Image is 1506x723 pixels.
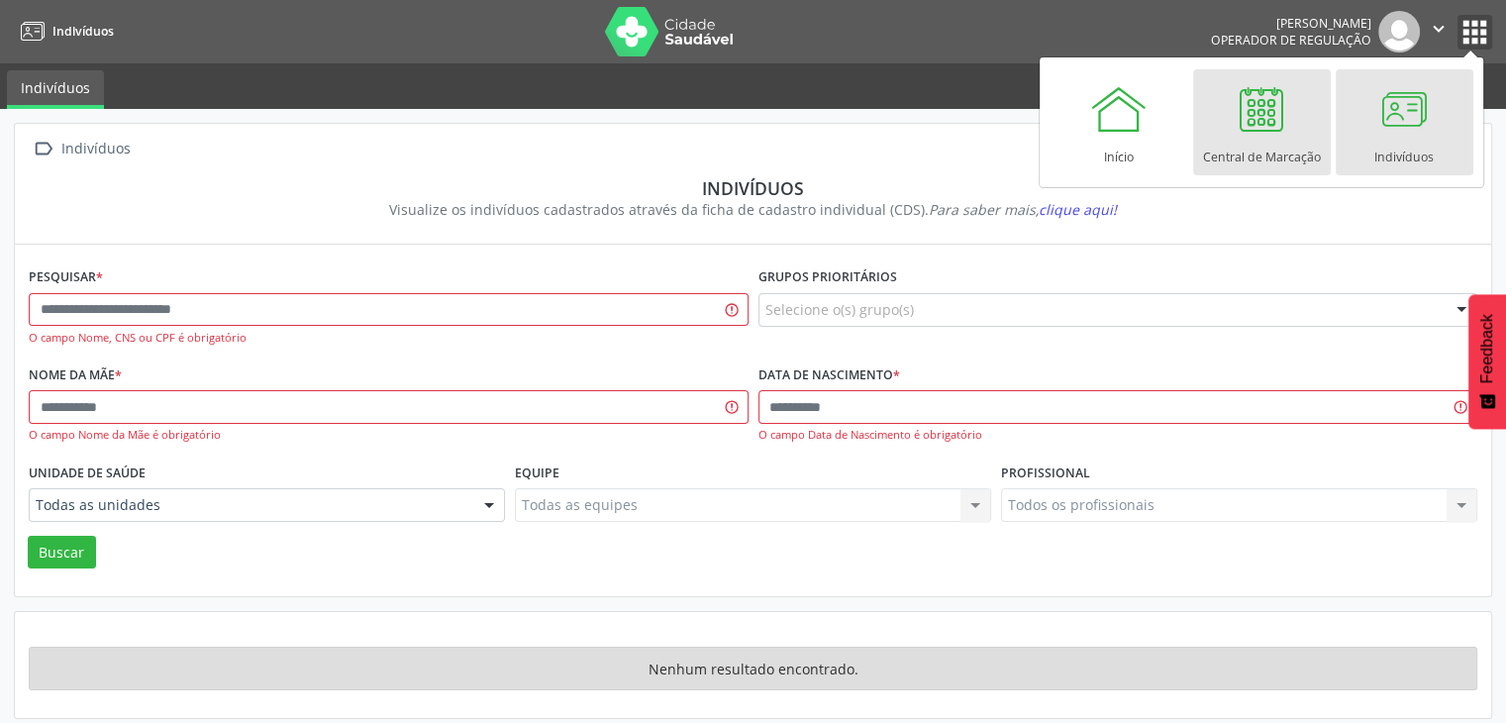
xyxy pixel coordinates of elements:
div: Visualize os indivíduos cadastrados através da ficha de cadastro individual (CDS). [43,199,1463,220]
span: Selecione o(s) grupo(s) [765,299,914,320]
div: O campo Nome da Mãe é obrigatório [29,427,749,444]
label: Profissional [1001,458,1090,488]
label: Unidade de saúde [29,458,146,488]
a: Início [1051,69,1188,175]
span: Operador de regulação [1211,32,1371,49]
button: Buscar [28,536,96,569]
a:  Indivíduos [29,135,134,163]
div: [PERSON_NAME] [1211,15,1371,32]
div: O campo Data de Nascimento é obrigatório [758,427,1478,444]
button: Feedback - Mostrar pesquisa [1468,294,1506,429]
span: Indivíduos [52,23,114,40]
i: Para saber mais, [929,200,1117,219]
div: O campo Nome, CNS ou CPF é obrigatório [29,330,749,347]
a: Indivíduos [7,70,104,109]
div: Indivíduos [57,135,134,163]
span: clique aqui! [1039,200,1117,219]
span: Todas as unidades [36,495,464,515]
label: Nome da mãe [29,361,122,391]
div: Nenhum resultado encontrado. [29,647,1477,690]
a: Central de Marcação [1193,69,1331,175]
i:  [29,135,57,163]
label: Pesquisar [29,262,103,293]
span: Feedback [1478,314,1496,383]
div: Indivíduos [43,177,1463,199]
a: Indivíduos [1336,69,1473,175]
label: Grupos prioritários [758,262,897,293]
button: apps [1457,15,1492,50]
img: img [1378,11,1420,52]
a: Indivíduos [14,15,114,48]
label: Equipe [515,458,559,488]
label: Data de nascimento [758,361,900,391]
button:  [1420,11,1457,52]
i:  [1428,18,1450,40]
